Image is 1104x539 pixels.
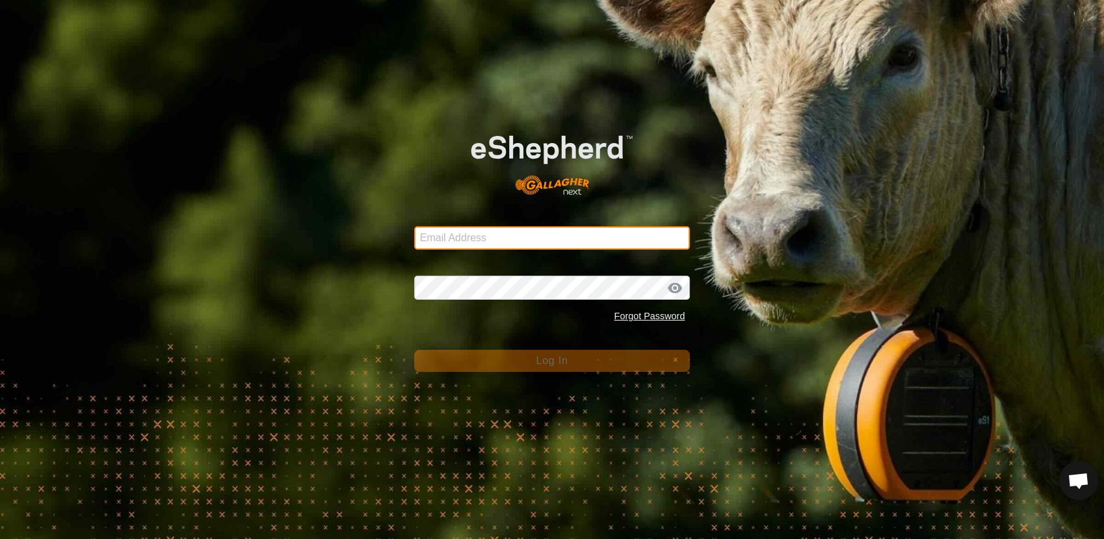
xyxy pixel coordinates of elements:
img: E-shepherd Logo [441,112,663,207]
button: Log In [414,350,690,372]
div: Open chat [1059,461,1098,500]
input: Email Address [414,226,690,250]
span: Log In [536,355,568,366]
a: Forgot Password [614,311,685,321]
